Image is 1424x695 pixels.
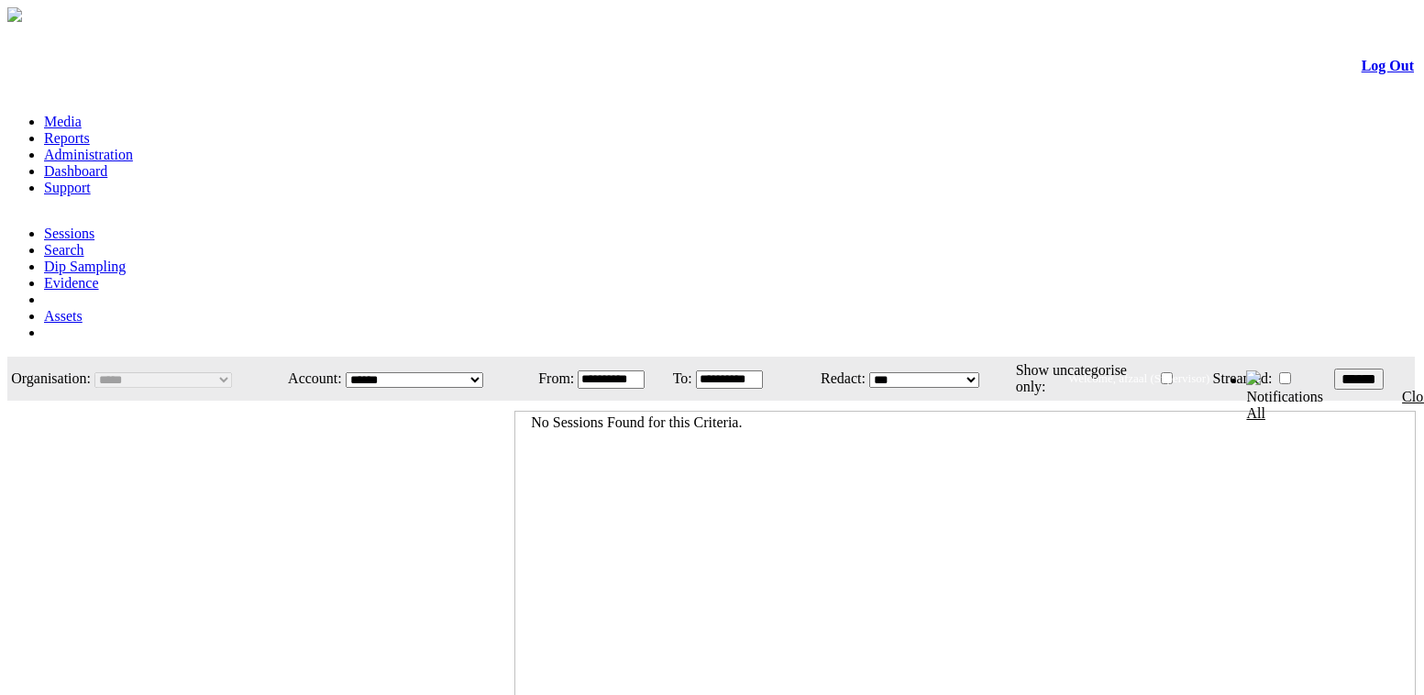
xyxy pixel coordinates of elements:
a: Media [44,114,82,129]
div: Notifications [1246,389,1378,422]
td: Redact: [784,359,867,399]
span: Welcome, afzaal (Supervisor) [1068,371,1210,385]
img: arrow-3.png [7,7,22,22]
a: Log Out [1362,58,1414,73]
a: Assets [44,308,83,324]
a: Administration [44,147,133,162]
span: No Sessions Found for this Criteria. [531,414,742,430]
a: Reports [44,130,90,146]
td: To: [666,359,692,399]
a: Support [44,180,91,195]
td: Organisation: [9,359,92,399]
a: Dashboard [44,163,107,179]
td: Account: [272,359,343,399]
a: Dip Sampling [44,259,126,274]
span: Show uncategorise only: [1016,362,1127,394]
td: From: [527,359,575,399]
a: Search [44,242,84,258]
a: Evidence [44,275,99,291]
img: bell24.png [1246,370,1261,385]
a: Sessions [44,226,94,241]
